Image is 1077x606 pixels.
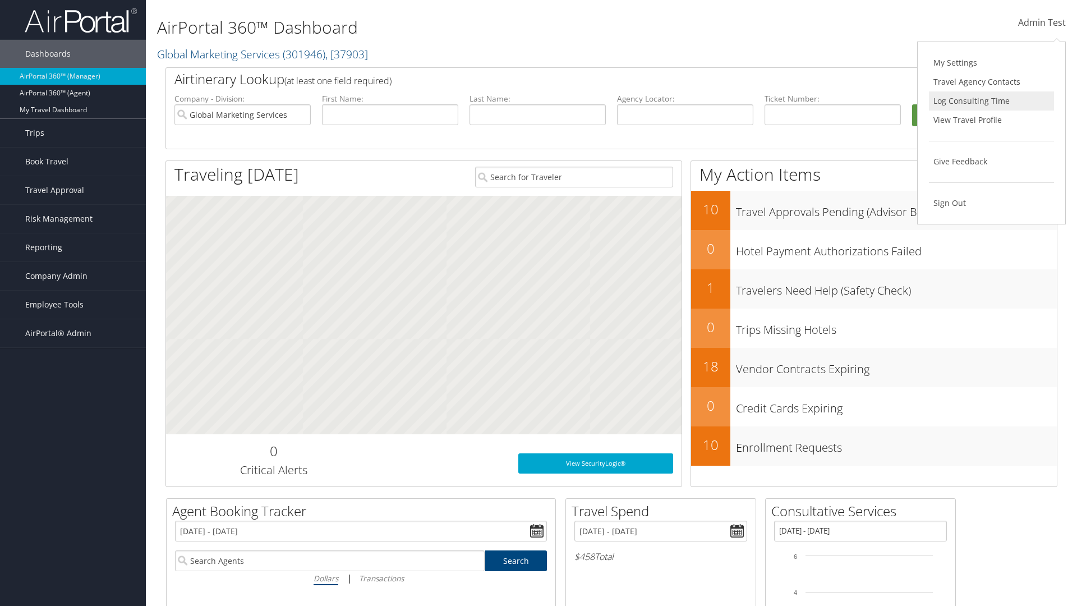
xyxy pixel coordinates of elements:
[157,47,368,62] a: Global Marketing Services
[929,111,1054,130] a: View Travel Profile
[929,72,1054,91] a: Travel Agency Contacts
[691,435,730,454] h2: 10
[1018,6,1066,40] a: Admin Test
[25,233,62,261] span: Reporting
[475,167,673,187] input: Search for Traveler
[1018,16,1066,29] span: Admin Test
[691,318,730,337] h2: 0
[765,93,901,104] label: Ticket Number:
[929,194,1054,213] a: Sign Out
[912,104,1048,127] button: Search
[736,434,1057,456] h3: Enrollment Requests
[736,316,1057,338] h3: Trips Missing Hotels
[314,573,338,584] i: Dollars
[691,357,730,376] h2: 18
[691,163,1057,186] h1: My Action Items
[25,205,93,233] span: Risk Management
[518,453,673,474] a: View SecurityLogic®
[172,502,555,521] h2: Agent Booking Tracker
[25,176,84,204] span: Travel Approval
[574,550,595,563] span: $458
[691,396,730,415] h2: 0
[470,93,606,104] label: Last Name:
[929,91,1054,111] a: Log Consulting Time
[175,571,547,585] div: |
[157,16,763,39] h1: AirPortal 360™ Dashboard
[485,550,547,571] a: Search
[691,239,730,258] h2: 0
[736,395,1057,416] h3: Credit Cards Expiring
[175,550,485,571] input: Search Agents
[691,278,730,297] h2: 1
[25,262,88,290] span: Company Admin
[322,93,458,104] label: First Name:
[794,553,797,560] tspan: 6
[736,277,1057,299] h3: Travelers Need Help (Safety Check)
[572,502,756,521] h2: Travel Spend
[691,348,1057,387] a: 18Vendor Contracts Expiring
[174,442,372,461] h2: 0
[617,93,753,104] label: Agency Locator:
[691,387,1057,426] a: 0Credit Cards Expiring
[794,589,797,596] tspan: 4
[691,309,1057,348] a: 0Trips Missing Hotels
[25,148,68,176] span: Book Travel
[736,238,1057,259] h3: Hotel Payment Authorizations Failed
[25,319,91,347] span: AirPortal® Admin
[574,550,747,563] h6: Total
[929,152,1054,171] a: Give Feedback
[736,199,1057,220] h3: Travel Approvals Pending (Advisor Booked)
[174,163,299,186] h1: Traveling [DATE]
[284,75,392,87] span: (at least one field required)
[691,230,1057,269] a: 0Hotel Payment Authorizations Failed
[283,47,325,62] span: ( 301946 )
[691,426,1057,466] a: 10Enrollment Requests
[174,93,311,104] label: Company - Division:
[691,200,730,219] h2: 10
[691,191,1057,230] a: 10Travel Approvals Pending (Advisor Booked)
[736,356,1057,377] h3: Vendor Contracts Expiring
[359,573,404,584] i: Transactions
[25,40,71,68] span: Dashboards
[174,70,974,89] h2: Airtinerary Lookup
[25,119,44,147] span: Trips
[174,462,372,478] h3: Critical Alerts
[25,291,84,319] span: Employee Tools
[325,47,368,62] span: , [ 37903 ]
[929,53,1054,72] a: My Settings
[771,502,955,521] h2: Consultative Services
[691,269,1057,309] a: 1Travelers Need Help (Safety Check)
[25,7,137,34] img: airportal-logo.png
